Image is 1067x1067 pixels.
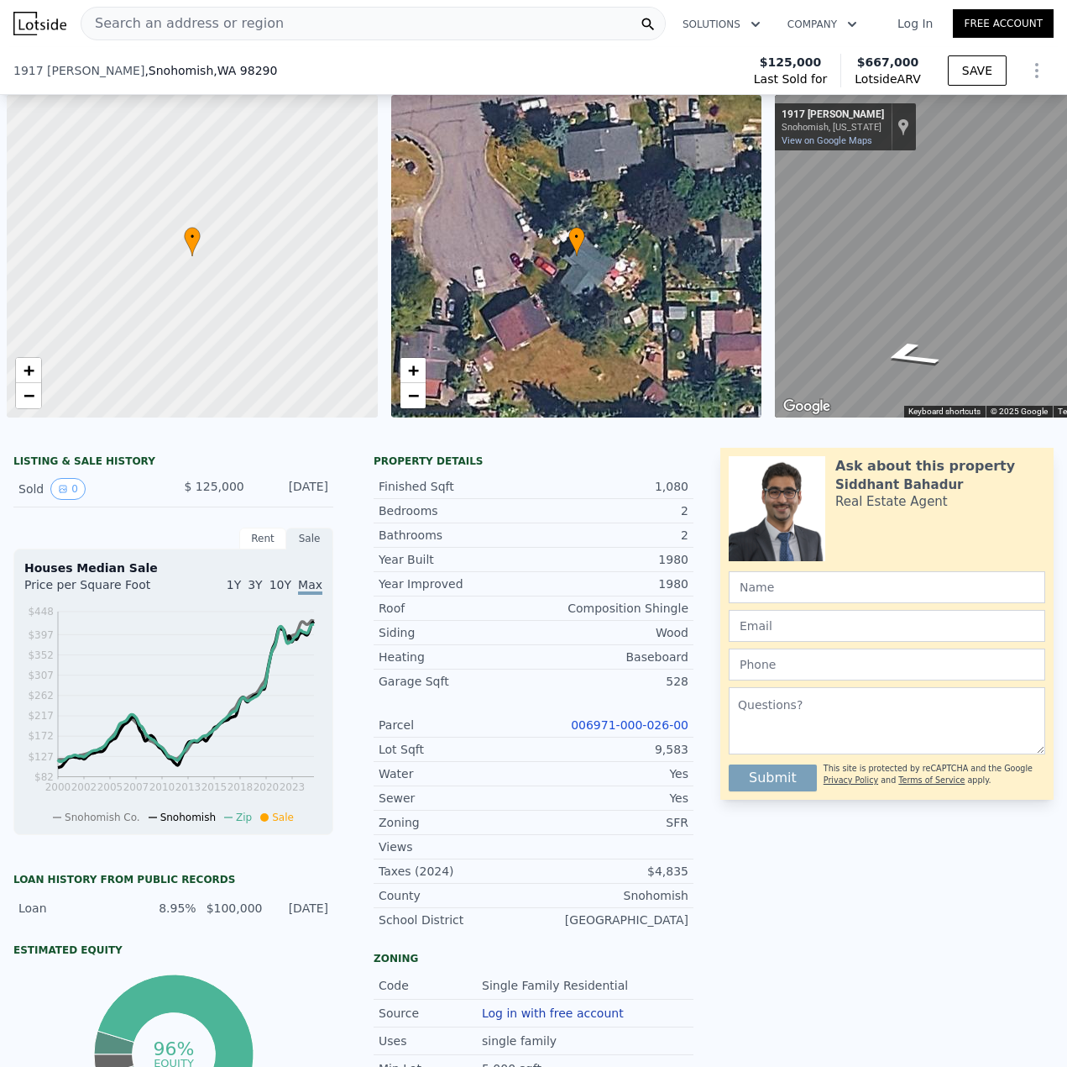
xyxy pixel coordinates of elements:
[379,576,534,592] div: Year Improved
[534,765,689,782] div: Yes
[298,578,322,595] span: Max
[379,838,534,855] div: Views
[568,229,585,244] span: •
[379,765,534,782] div: Water
[835,493,948,510] div: Real Estate Agent
[855,71,920,87] span: Lotside ARV
[28,606,54,618] tspan: $448
[28,649,54,661] tspan: $352
[175,781,201,793] tspan: 2013
[760,54,822,71] span: $125,000
[184,227,201,256] div: •
[782,135,872,146] a: View on Google Maps
[24,560,322,576] div: Houses Median Sale
[991,407,1048,416] span: © 2025 Google
[379,600,534,617] div: Roof
[374,455,693,468] div: Property details
[729,765,817,791] button: Submit
[81,13,284,34] span: Search an address or region
[18,478,160,500] div: Sold
[65,812,140,823] span: Snohomish Co.
[286,528,333,549] div: Sale
[729,610,1045,642] input: Email
[379,673,534,690] div: Garage Sqft
[482,1007,624,1020] button: Log in with free account
[779,396,834,418] img: Google
[534,649,689,665] div: Baseboard
[908,406,981,418] button: Keyboard shortcuts
[258,478,328,500] div: [DATE]
[280,781,306,793] tspan: 2023
[534,741,689,758] div: 9,583
[207,900,263,917] div: $100,000
[379,624,534,641] div: Siding
[534,551,689,568] div: 1980
[482,1033,560,1049] div: single family
[16,383,41,408] a: Zoom out
[153,1038,194,1059] tspan: 96%
[379,790,534,807] div: Sewer
[379,649,534,665] div: Heating
[379,863,534,880] div: Taxes (2024)
[534,790,689,807] div: Yes
[140,900,196,917] div: 8.95%
[236,812,252,823] span: Zip
[379,977,482,994] div: Code
[898,775,965,785] a: Terms of Service
[18,900,130,917] div: Loan
[201,781,228,793] tspan: 2015
[754,71,828,87] span: Last Sold for
[13,12,66,35] img: Lotside
[534,673,689,690] div: 528
[184,480,243,493] span: $ 125,000
[534,887,689,904] div: Snohomish
[379,887,534,904] div: County
[824,775,878,785] a: Privacy Policy
[779,396,834,418] a: Open this area in Google Maps (opens a new window)
[855,335,965,374] path: Go North, Hill Pl
[400,383,426,408] a: Zoom out
[379,717,534,733] div: Parcel
[534,502,689,519] div: 2
[50,478,86,500] button: View historical data
[28,670,54,681] tspan: $307
[534,912,689,928] div: [GEOGRAPHIC_DATA]
[948,55,1007,86] button: SAVE
[379,814,534,831] div: Zoning
[123,781,149,793] tspan: 2007
[45,781,71,793] tspan: 2000
[269,578,291,591] span: 10Y
[13,62,144,79] span: 1917 [PERSON_NAME]
[379,502,534,519] div: Bedrooms
[248,578,262,591] span: 3Y
[897,118,909,136] a: Show location on map
[254,781,280,793] tspan: 2020
[97,781,123,793] tspan: 2005
[379,1033,482,1049] div: Uses
[160,812,216,823] span: Snohomish
[24,360,34,381] span: +
[1020,54,1054,87] button: Show Options
[534,576,689,592] div: 1980
[272,812,294,823] span: Sale
[379,741,534,758] div: Lot Sqft
[13,873,333,886] div: Loan history from public records
[400,358,426,383] a: Zoom in
[28,690,54,702] tspan: $262
[534,478,689,495] div: 1,080
[184,229,201,244] span: •
[782,122,884,133] div: Snohomish, [US_STATE]
[729,571,1045,603] input: Name
[534,527,689,544] div: 2
[149,781,175,793] tspan: 2010
[774,9,871,39] button: Company
[272,900,328,917] div: [DATE]
[782,108,884,122] div: 1917 [PERSON_NAME]
[228,781,254,793] tspan: 2018
[34,771,54,783] tspan: $82
[379,912,534,928] div: School District
[857,55,919,69] span: $667,000
[379,551,534,568] div: Year Built
[24,576,174,603] div: Price per Square Foot
[379,527,534,544] div: Bathrooms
